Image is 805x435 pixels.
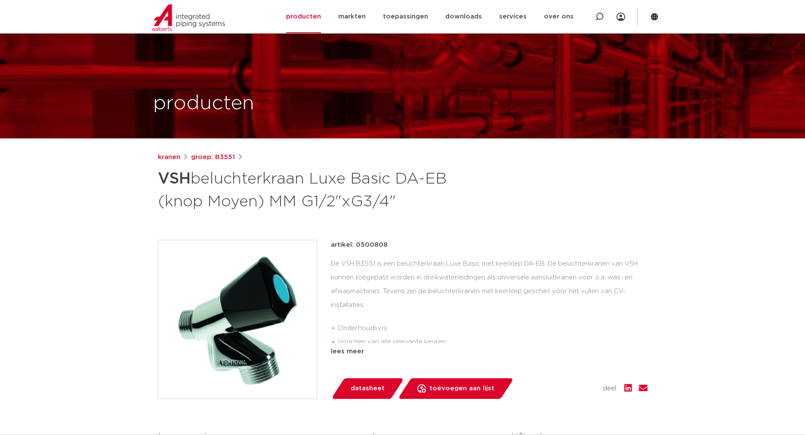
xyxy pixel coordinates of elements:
a: kranen [158,152,180,162]
img: Product Image for VSH beluchterkraan Luxe Basic DA-EB (knop Moyen) MM G1/2"xG3/4" [158,240,317,398]
p: artikel: 0500808 [331,240,388,250]
span: toevoegen aan lijst [429,382,494,395]
div: lees meer [331,346,648,357]
div: De VSH B3551 is een beluchterkraan Luxe Basic met keerklep DA-EB. De beluchterkranen van VSH kunn... [331,257,648,343]
span: deel: [603,383,617,394]
a: datasheet [331,378,404,399]
li: Voorzien van alle relevante keuren [338,335,648,349]
h1: beluchterkraan Luxe Basic DA-EB (knop Moyen) MM G1/2"xG3/4" [158,166,481,212]
span: datasheet [351,382,385,395]
li: Onderhoudsvrij [338,322,648,335]
a: groep: B3551 [191,152,235,162]
h1: producten [153,90,254,117]
strong: VSH [158,171,191,187]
